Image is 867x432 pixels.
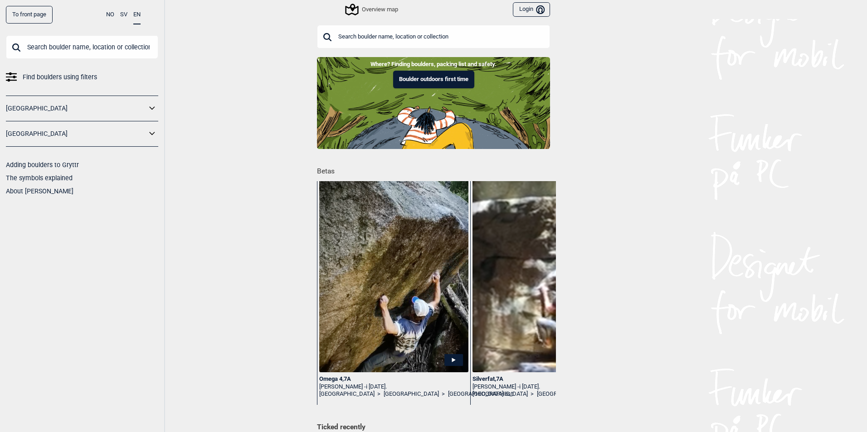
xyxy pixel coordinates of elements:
[6,174,73,182] a: The symbols explained
[6,102,146,115] a: [GEOGRAPHIC_DATA]
[6,187,73,195] a: About [PERSON_NAME]
[6,6,53,24] a: To front page
[6,71,158,84] a: Find boulders using filters
[448,390,513,398] a: [GEOGRAPHIC_DATA] öst
[537,390,592,398] a: [GEOGRAPHIC_DATA]
[472,179,622,372] img: Bart pa Silverfat
[106,6,114,24] button: NO
[319,166,468,398] img: Victor pa Omega 4
[472,383,622,391] div: [PERSON_NAME] -
[384,390,439,398] a: [GEOGRAPHIC_DATA]
[120,6,127,24] button: SV
[472,375,622,383] div: Silverfat , 7A
[7,60,860,69] p: Where? Finding boulders, packing list and safety.
[319,375,468,383] div: Omega 4 , 7A
[472,390,528,398] a: [GEOGRAPHIC_DATA]
[23,71,97,84] span: Find boulders using filters
[6,161,79,168] a: Adding boulders to Gryttr
[346,4,398,15] div: Overview map
[317,57,550,149] img: Indoor to outdoor
[317,161,556,177] h1: Betas
[319,390,375,398] a: [GEOGRAPHIC_DATA]
[377,390,380,398] span: >
[531,390,534,398] span: >
[6,35,158,59] input: Search boulder name, location or collection
[442,390,445,398] span: >
[366,383,387,390] span: i [DATE].
[133,6,141,24] button: EN
[393,71,474,88] button: Boulder outdoors first time
[319,383,468,391] div: [PERSON_NAME] -
[513,2,550,17] button: Login
[519,383,540,390] span: i [DATE].
[317,25,550,48] input: Search boulder name, location or collection
[6,127,146,140] a: [GEOGRAPHIC_DATA]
